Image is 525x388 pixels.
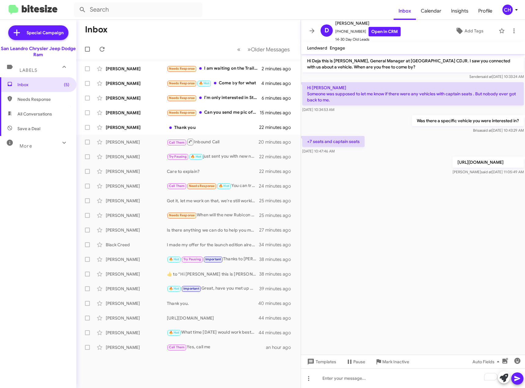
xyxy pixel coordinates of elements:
span: [PERSON_NAME] [335,20,401,27]
span: « [237,46,240,53]
span: [PERSON_NAME] [DATE] 11:05:49 AM [453,170,524,174]
div: [PERSON_NAME] [106,183,167,189]
a: Inbox [394,2,416,20]
span: Needs Response [169,81,195,85]
div: I made my offer for the launch edition already with you guys only interested if you can do that. ... [167,242,259,248]
p: Hi Deja this is [PERSON_NAME], General Manager at [GEOGRAPHIC_DATA] CDJR. I saw you connected wit... [302,55,524,72]
div: [PERSON_NAME] [106,256,167,262]
a: Profile [473,2,497,20]
span: Labels [20,68,37,73]
div: just sent you with new numbers [167,153,259,160]
div: [PERSON_NAME] [106,198,167,204]
span: Call Them [169,345,185,349]
div: CH [502,5,513,15]
div: I am waiting on the Trailhawk you had to have the recall issue fixed [167,65,262,72]
button: Templates [301,356,341,367]
button: Next [244,43,293,56]
span: said at [481,128,492,133]
a: Special Campaign [8,25,68,40]
div: Got it, let me work on that, we're still working with 10k down , correct? [167,198,259,204]
span: said at [481,170,492,174]
div: [PERSON_NAME] [106,330,167,336]
span: » [248,46,251,53]
button: Auto Fields [468,356,507,367]
div: 6 minutes ago [262,95,296,101]
div: 22 minutes ago [259,154,296,160]
div: Inbound Call [167,138,259,146]
div: 20 minutes ago [259,139,296,145]
div: I’m only interested in Stock #240957. Please send the complete lease breakdown (2 years, 10,000 m... [167,94,262,101]
span: Save a Deal [17,126,40,132]
div: 2 minutes ago [262,66,296,72]
div: [PERSON_NAME] [106,80,167,86]
div: You can try again at 11:45 [167,182,259,189]
div: 15 minutes ago [260,110,296,116]
button: Add Tags [442,25,496,36]
div: 27 minutes ago [259,227,296,233]
span: D [325,26,329,35]
div: Yes, call me [167,344,266,351]
span: [PHONE_NUMBER] [335,27,401,36]
div: 38 minutes ago [259,271,296,277]
span: 🔥 Hot [199,81,209,85]
div: What time [DATE] would work best? We're open from 9 am-9pm [167,329,259,336]
span: Needs Response [17,96,69,102]
div: Thank you [167,124,259,130]
span: Call Them [169,184,185,188]
span: Needs Response [169,213,195,217]
span: 14-30 Day Old Leads [335,36,401,42]
div: an hour ago [266,344,296,350]
div: Thank you. [167,300,259,306]
div: 40 minutes ago [259,300,296,306]
div: [PERSON_NAME] [106,66,167,72]
span: 🔥 Hot [169,287,179,291]
div: 38 minutes ago [259,256,296,262]
p: [URL][DOMAIN_NAME] [453,157,524,168]
p: Was there a specific vehicle you were interested in? [412,115,524,126]
span: Important [183,287,199,291]
span: Needs Response [169,111,195,115]
span: (5) [64,82,69,88]
div: 4 minutes ago [261,80,296,86]
a: Calendar [416,2,446,20]
div: 44 minutes ago [259,330,296,336]
span: Brisa [DATE] 10:43:29 AM [473,128,524,133]
div: 39 minutes ago [259,286,296,292]
span: Engage [330,45,345,51]
div: 25 minutes ago [259,198,296,204]
span: Needs Response [169,67,195,71]
div: [PERSON_NAME] [106,95,167,101]
span: Try Pausing [183,257,201,261]
span: Call Them [169,141,185,145]
input: Search [74,2,202,17]
div: [PERSON_NAME] [106,110,167,116]
div: To enrich screen reader interactions, please activate Accessibility in Grammarly extension settings [301,368,525,388]
span: 🔥 Hot [169,257,179,261]
span: Sender [DATE] 10:33:24 AM [469,74,524,79]
a: Insights [446,2,473,20]
button: Mark Inactive [370,356,414,367]
div: 22 minutes ago [259,168,296,174]
div: [URL][DOMAIN_NAME] [167,315,259,321]
span: Auto Fields [472,356,502,367]
div: 24 minutes ago [259,183,296,189]
span: Needs Response [189,184,215,188]
div: Can you send me pic of what's in stock [167,109,260,116]
div: [PERSON_NAME] [106,271,167,277]
div: [PERSON_NAME] [106,139,167,145]
span: said at [481,74,492,79]
div: [PERSON_NAME] [106,300,167,306]
span: Inbox [17,82,69,88]
span: Special Campaign [27,30,64,36]
span: Mark Inactive [382,356,409,367]
span: Older Messages [251,46,290,53]
div: 34 minutes ago [259,242,296,248]
a: Open in CRM [369,27,401,36]
div: [PERSON_NAME] [106,154,167,160]
p: Hi [PERSON_NAME] Someone was supposed to let me know if there were any vehicles with captain seat... [302,82,524,105]
span: Important [205,257,221,261]
div: [PERSON_NAME] [106,286,167,292]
